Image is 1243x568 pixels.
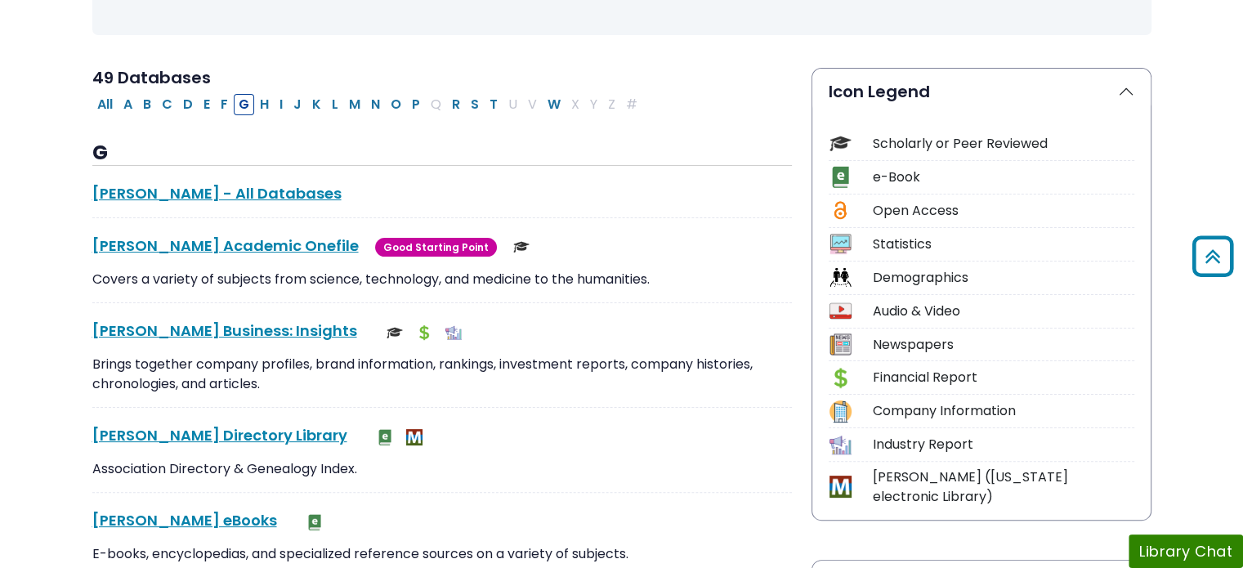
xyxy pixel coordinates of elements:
button: Filter Results C [157,94,177,115]
button: Filter Results H [255,94,274,115]
div: Audio & Video [873,302,1134,321]
a: Back to Top [1187,243,1239,270]
div: Newspapers [873,335,1134,355]
button: Icon Legend [812,69,1151,114]
button: Filter Results N [366,94,385,115]
p: E-books, encyclopedias, and specialized reference sources on a variety of subjects. [92,544,792,564]
a: [PERSON_NAME] Academic Onefile [92,235,359,256]
button: Filter Results L [327,94,343,115]
span: 49 Databases [92,66,211,89]
h3: G [92,141,792,166]
p: Association Directory & Genealogy Index. [92,459,792,479]
div: Scholarly or Peer Reviewed [873,134,1134,154]
div: Company Information [873,401,1134,421]
div: Statistics [873,235,1134,254]
img: Icon Audio & Video [829,300,852,322]
button: Filter Results D [178,94,198,115]
p: Brings together company profiles, brand information, rankings, investment reports, company histor... [92,355,792,394]
div: Industry Report [873,435,1134,454]
div: Demographics [873,268,1134,288]
button: Filter Results M [344,94,365,115]
a: [PERSON_NAME] eBooks [92,510,277,530]
img: Icon Industry Report [829,434,852,456]
p: Covers a variety of subjects from science, technology, and medicine to the humanities. [92,270,792,289]
img: Scholarly or Peer Reviewed [513,239,530,255]
img: MeL (Michigan electronic Library) [406,429,423,445]
button: Filter Results K [307,94,326,115]
div: Financial Report [873,368,1134,387]
button: Filter Results W [543,94,566,115]
img: Scholarly or Peer Reviewed [387,324,403,341]
a: [PERSON_NAME] Business: Insights [92,320,357,341]
button: Filter Results E [199,94,215,115]
img: Icon MeL (Michigan electronic Library) [829,476,852,498]
div: Alpha-list to filter by first letter of database name [92,94,644,113]
button: Library Chat [1129,534,1243,568]
img: Icon e-Book [829,166,852,188]
button: Filter Results P [407,94,425,115]
img: Icon Statistics [829,233,852,255]
img: Icon Open Access [830,199,851,221]
div: [PERSON_NAME] ([US_STATE] electronic Library) [873,467,1134,507]
button: Filter Results S [466,94,484,115]
img: Icon Scholarly or Peer Reviewed [829,132,852,154]
a: [PERSON_NAME] - All Databases [92,183,342,203]
button: Filter Results B [138,94,156,115]
img: Icon Financial Report [829,367,852,389]
a: [PERSON_NAME] Directory Library [92,425,347,445]
button: Filter Results J [288,94,306,115]
button: All [92,94,118,115]
button: Filter Results F [216,94,233,115]
button: Filter Results G [234,94,254,115]
div: Open Access [873,201,1134,221]
button: Filter Results I [275,94,288,115]
div: e-Book [873,168,1134,187]
img: e-Book [306,514,323,530]
span: Good Starting Point [375,238,497,257]
img: Financial Report [416,324,432,341]
button: Filter Results R [447,94,465,115]
button: Filter Results T [485,94,503,115]
button: Filter Results A [118,94,137,115]
img: Industry Report [445,324,462,341]
img: e-Book [377,429,393,445]
img: Icon Company Information [829,400,852,423]
button: Filter Results O [386,94,406,115]
img: Icon Demographics [829,266,852,288]
img: Icon Newspapers [829,333,852,356]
